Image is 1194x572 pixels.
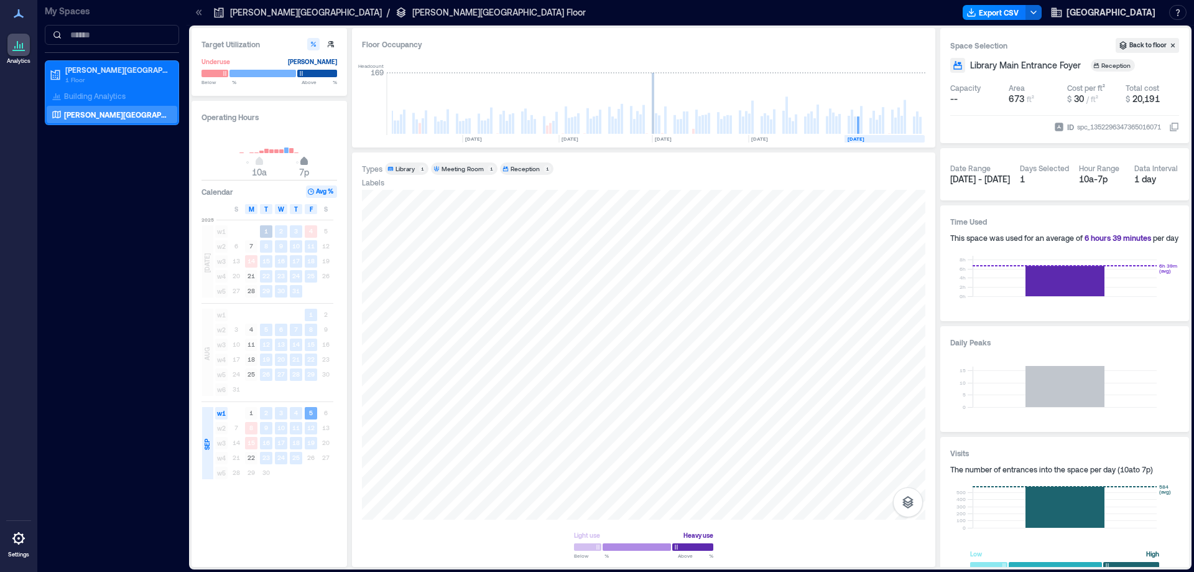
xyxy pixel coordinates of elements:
div: Date Range [950,163,991,173]
text: 21 [292,355,300,363]
text: 1 [309,311,313,318]
text: 14 [292,340,300,348]
text: 12 [262,340,270,348]
text: 24 [292,272,300,279]
button: [GEOGRAPHIC_DATA] [1047,2,1159,22]
div: Types [362,164,382,174]
tspan: 5 [963,391,966,398]
text: 26 [262,370,270,378]
tspan: 10 [960,380,966,386]
span: 20,191 [1132,93,1160,104]
span: w1 [215,225,228,238]
div: Hour Range [1079,163,1119,173]
text: 6 [279,326,283,333]
div: Area [1009,83,1025,93]
text: 11 [307,242,315,250]
text: 11 [292,424,300,431]
text: [DATE] [655,136,672,142]
span: S [324,204,328,214]
text: 15 [307,340,315,348]
h3: Calendar [201,185,233,198]
text: 4 [249,326,253,333]
div: The number of entrances into the space per day ( 10a to 7p ) [950,464,1179,474]
tspan: 400 [956,496,966,502]
span: w5 [215,368,228,381]
text: 8 [309,326,313,333]
p: My Spaces [45,5,179,17]
div: Reception [1101,61,1132,70]
div: Low [970,548,982,560]
span: w4 [215,452,228,464]
span: M [249,204,254,214]
button: Back to floor [1116,38,1179,53]
text: 21 [248,272,255,279]
div: 1 [419,165,426,172]
tspan: 8h [960,256,966,263]
div: Labels [362,177,384,187]
span: w3 [215,255,228,268]
tspan: 0 [963,404,966,410]
tspan: 500 [956,489,966,495]
h3: Daily Peaks [950,336,1179,349]
span: w2 [215,240,228,253]
span: w5 [215,467,228,479]
text: 15 [248,439,255,446]
span: [DATE] [202,253,212,273]
text: 9 [279,242,283,250]
p: Settings [8,551,29,558]
text: 3 [294,227,298,235]
text: 11 [248,340,255,348]
button: Avg % [306,185,337,198]
tspan: 15 [960,367,966,373]
span: 30 [1074,93,1084,104]
tspan: 200 [956,510,966,517]
span: Below % [574,552,609,560]
div: Library [396,164,415,173]
span: AUG [202,347,212,360]
text: 8 [264,242,268,250]
text: 18 [248,355,255,363]
text: 12 [307,424,315,431]
text: [DATE] [562,136,578,142]
text: [DATE] [751,136,768,142]
span: 2025 [201,216,214,223]
div: Total cost [1126,83,1159,93]
span: 673 [1009,93,1024,104]
text: 10 [277,424,285,431]
div: This space was used for an average of per day [950,233,1179,243]
text: 31 [292,287,300,294]
div: Floor Occupancy [362,38,925,50]
span: w4 [215,354,228,366]
span: w6 [215,383,228,396]
div: 1 [544,165,551,172]
tspan: 2h [960,284,966,290]
text: 24 [277,454,285,461]
text: 22 [262,272,270,279]
p: [PERSON_NAME][GEOGRAPHIC_DATA] [230,6,382,19]
text: 2 [264,409,268,416]
span: T [294,204,298,214]
div: 1 [1020,173,1069,185]
text: 25 [292,454,300,461]
text: 3 [279,409,283,416]
text: 25 [307,272,315,279]
button: Export CSV [963,5,1026,20]
button: IDspc_1352296347365016071 [1169,122,1179,132]
text: 13 [277,340,285,348]
p: 1 Floor [65,75,170,85]
div: Meeting Room [442,164,484,173]
tspan: 300 [956,504,966,510]
span: 6 hours 39 minutes [1085,233,1151,242]
text: 18 [292,439,300,446]
span: W [278,204,284,214]
text: 16 [277,257,285,265]
span: -- [950,93,958,105]
span: w3 [215,339,228,351]
span: w4 [215,270,228,283]
text: 8 [249,424,253,431]
text: 4 [309,227,313,235]
div: Days Selected [1020,163,1069,173]
text: 9 [264,424,268,431]
text: 28 [292,370,300,378]
text: 5 [309,409,313,416]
